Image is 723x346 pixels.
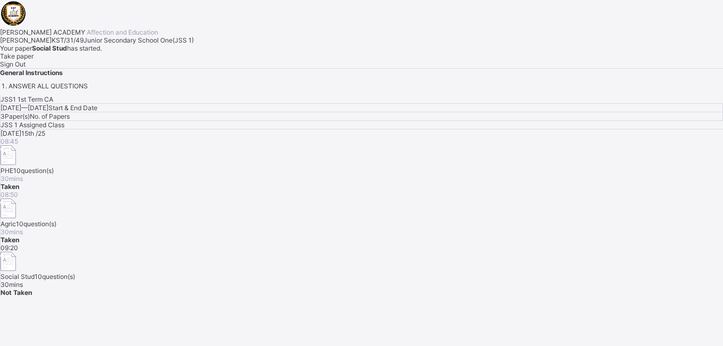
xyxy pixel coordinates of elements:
[13,167,54,175] span: 10 question(s)
[1,281,23,289] span: 30 mins
[1,236,19,244] span: Taken
[84,36,194,44] span: Junior Secondary School One ( JSS 1 )
[32,44,67,52] b: Social Stud
[1,273,35,281] span: Social Stud
[52,36,84,44] span: KST/31/49
[35,273,75,281] span: 10 question(s)
[9,82,88,90] span: ANSWER ALL QUESTIONS
[1,252,16,271] img: take_paper.cd97e1aca70de81545fe8e300f84619e.svg
[1,220,16,228] span: Agric
[1,175,23,183] span: 30 mins
[1,129,45,137] span: [DATE] 15th /25
[1,199,16,218] img: take_paper.cd97e1aca70de81545fe8e300f84619e.svg
[1,191,18,199] span: 08:50
[19,121,64,129] span: Assigned Class
[1,289,32,296] span: Not Taken
[1,95,53,103] span: JSS1 1st Term CA
[1,112,30,120] span: 3 Paper(s)
[30,112,70,120] span: No. of Papers
[1,167,13,175] span: PHE
[16,220,56,228] span: 10 question(s)
[1,137,18,145] span: 08:45
[1,104,48,112] span: [DATE] — [DATE]
[48,104,97,112] span: Start & End Date
[1,244,18,252] span: 09:20
[1,121,19,129] span: JSS 1
[1,183,19,191] span: Taken
[1,145,16,165] img: take_paper.cd97e1aca70de81545fe8e300f84619e.svg
[1,228,23,236] span: 30 mins
[85,28,158,36] span: Affection and Education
